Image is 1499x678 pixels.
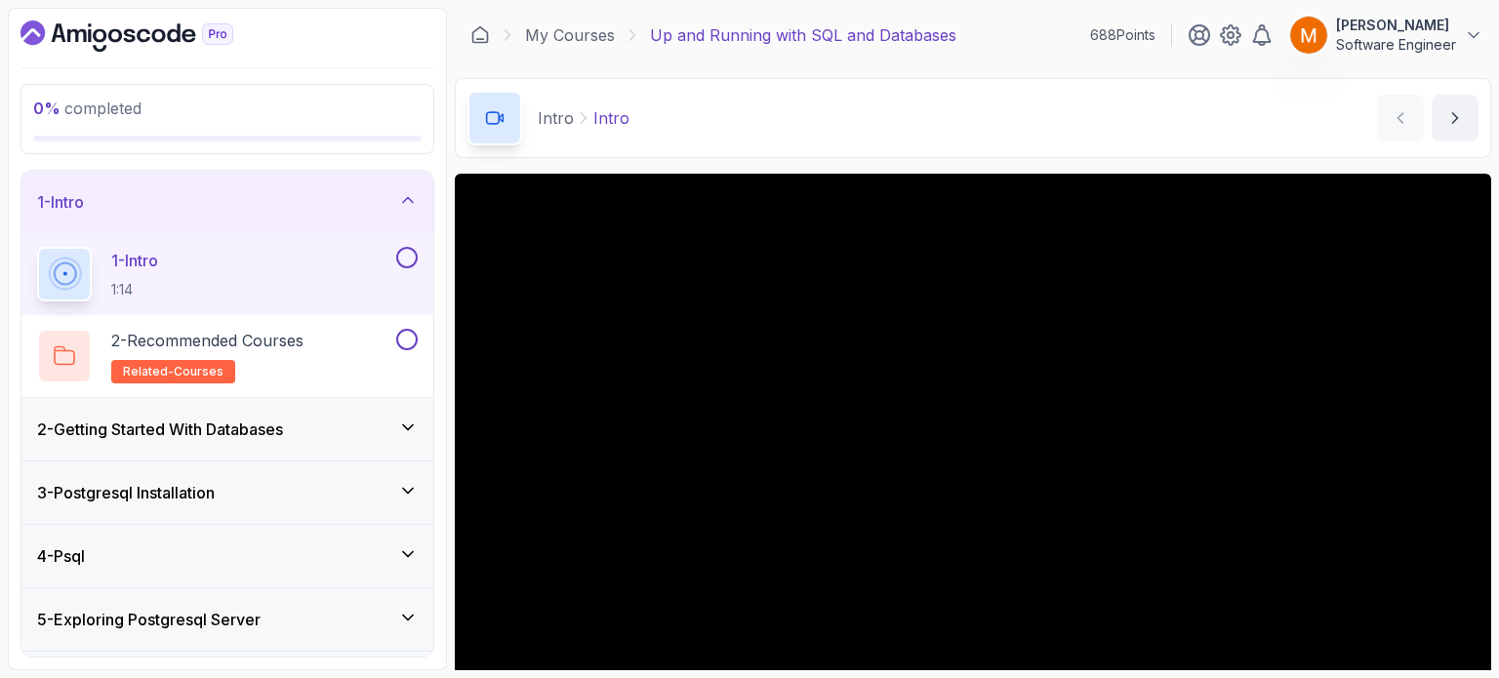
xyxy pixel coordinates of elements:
h3: 3 - Postgresql Installation [37,481,215,504]
a: My Courses [525,23,615,47]
p: Intro [538,106,574,130]
h3: 2 - Getting Started With Databases [37,418,283,441]
span: completed [33,99,142,118]
button: user profile image[PERSON_NAME]Software Engineer [1289,16,1483,55]
p: 1:14 [111,280,158,299]
p: Up and Running with SQL and Databases [650,23,956,47]
a: Dashboard [20,20,278,52]
button: previous content [1377,95,1424,141]
p: [PERSON_NAME] [1336,16,1456,35]
p: 1 - Intro [111,249,158,272]
h3: 4 - Psql [37,544,85,568]
p: Software Engineer [1336,35,1456,55]
p: Intro [593,106,629,130]
button: next content [1432,95,1479,141]
a: Dashboard [470,25,490,45]
p: 688 Points [1090,25,1155,45]
button: 3-Postgresql Installation [21,461,433,524]
button: 2-Getting Started With Databases [21,398,433,460]
button: 1-Intro [21,171,433,233]
p: 2 - Recommended Courses [111,329,304,352]
button: 4-Psql [21,525,433,587]
img: user profile image [1290,17,1327,54]
button: 1-Intro1:14 [37,247,418,301]
button: 5-Exploring Postgresql Server [21,588,433,651]
h3: 5 - Exploring Postgresql Server [37,608,261,631]
span: related-courses [123,364,223,379]
span: 0 % [33,99,61,118]
button: 2-Recommended Coursesrelated-courses [37,329,418,383]
h3: 1 - Intro [37,190,84,214]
